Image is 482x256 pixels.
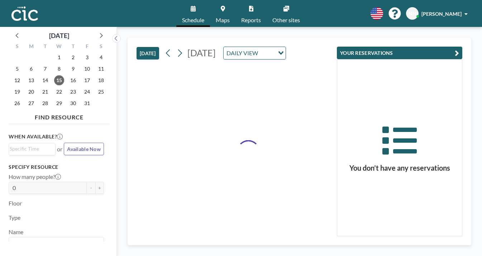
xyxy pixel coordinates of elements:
span: Monday, October 6, 2025 [26,64,36,74]
span: Saturday, October 4, 2025 [96,52,106,62]
button: + [95,182,104,194]
span: Wednesday, October 29, 2025 [54,98,64,108]
span: [PERSON_NAME] [421,11,462,17]
span: Thursday, October 16, 2025 [68,75,78,85]
span: Tuesday, October 21, 2025 [40,87,50,97]
span: Monday, October 27, 2025 [26,98,36,108]
div: Search for option [224,47,286,59]
input: Search for option [10,145,51,153]
span: Sunday, October 5, 2025 [12,64,22,74]
span: Monday, October 13, 2025 [26,75,36,85]
span: Maps [216,17,230,23]
div: W [52,42,66,52]
span: Available Now [67,146,101,152]
span: Friday, October 24, 2025 [82,87,92,97]
img: organization-logo [11,6,38,21]
span: Thursday, October 30, 2025 [68,98,78,108]
span: NH [409,10,416,17]
span: Wednesday, October 1, 2025 [54,52,64,62]
span: Saturday, October 25, 2025 [96,87,106,97]
span: Wednesday, October 15, 2025 [54,75,64,85]
span: Thursday, October 2, 2025 [68,52,78,62]
span: Other sites [272,17,300,23]
span: Sunday, October 26, 2025 [12,98,22,108]
label: Name [9,228,23,236]
label: How many people? [9,173,61,180]
div: S [94,42,108,52]
h4: FIND RESOURCE [9,111,110,121]
div: T [66,42,80,52]
h3: You don’t have any reservations [337,163,462,172]
span: Schedule [182,17,204,23]
span: Saturday, October 18, 2025 [96,75,106,85]
span: Friday, October 10, 2025 [82,64,92,74]
button: [DATE] [137,47,159,60]
span: Thursday, October 23, 2025 [68,87,78,97]
div: M [24,42,38,52]
div: [DATE] [49,30,69,41]
div: Search for option [9,143,55,154]
label: Floor [9,200,22,207]
input: Search for option [10,239,100,248]
div: T [38,42,52,52]
span: Wednesday, October 8, 2025 [54,64,64,74]
span: Saturday, October 11, 2025 [96,64,106,74]
span: Friday, October 17, 2025 [82,75,92,85]
span: Thursday, October 9, 2025 [68,64,78,74]
span: Tuesday, October 28, 2025 [40,98,50,108]
span: [DATE] [187,47,216,58]
span: Wednesday, October 22, 2025 [54,87,64,97]
h3: Specify resource [9,164,104,170]
span: Tuesday, October 14, 2025 [40,75,50,85]
div: Search for option [9,237,104,250]
input: Search for option [260,48,274,58]
span: DAILY VIEW [225,48,259,58]
button: Available Now [64,143,104,155]
span: Friday, October 3, 2025 [82,52,92,62]
span: Monday, October 20, 2025 [26,87,36,97]
span: Tuesday, October 7, 2025 [40,64,50,74]
div: S [10,42,24,52]
span: Reports [241,17,261,23]
span: Friday, October 31, 2025 [82,98,92,108]
label: Type [9,214,20,221]
span: Sunday, October 12, 2025 [12,75,22,85]
button: - [87,182,95,194]
button: YOUR RESERVATIONS [337,47,462,59]
span: Sunday, October 19, 2025 [12,87,22,97]
span: or [57,146,62,153]
div: F [80,42,94,52]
